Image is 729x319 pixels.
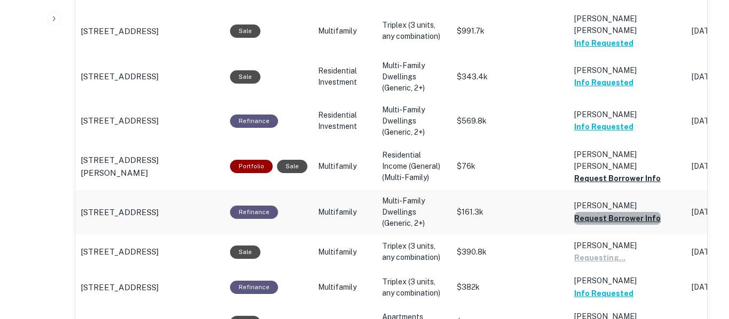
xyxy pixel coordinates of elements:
[81,246,159,258] p: [STREET_ADDRESS]
[230,246,260,259] div: Sale
[574,275,681,287] p: [PERSON_NAME]
[574,64,681,76] p: [PERSON_NAME]
[81,206,159,219] p: [STREET_ADDRESS]
[574,149,681,172] p: [PERSON_NAME] [PERSON_NAME]
[574,200,681,211] p: [PERSON_NAME]
[81,206,219,219] a: [STREET_ADDRESS]
[230,114,278,128] div: This loan purpose was for refinancing
[318,282,371,293] p: Multifamily
[457,161,564,172] p: $76k
[457,282,564,293] p: $382k
[457,247,564,258] p: $390.8k
[81,25,159,38] p: [STREET_ADDRESS]
[457,71,564,83] p: $343.4k
[382,104,446,138] p: Multi-Family Dwellings (Generic, 2+)
[230,24,260,38] div: Sale
[318,247,371,258] p: Multifamily
[382,195,446,229] p: Multi-Family Dwellings (Generic, 2+)
[457,116,564,127] p: $569.8k
[574,212,661,225] button: Request Borrower Info
[382,20,446,42] p: Triplex (3 units, any combination)
[382,60,446,94] p: Multi-Family Dwellings (Generic, 2+)
[230,281,278,294] div: This loan purpose was for refinancing
[230,160,273,173] div: This is a portfolio loan with 2 properties
[81,114,219,127] a: [STREET_ADDRESS]
[574,120,633,133] button: Info Requested
[81,114,159,127] p: [STREET_ADDRESS]
[382,150,446,183] p: Residential Income (General) (Multi-Family)
[382,276,446,299] p: Triplex (3 units, any combination)
[382,241,446,263] p: Triplex (3 units, any combination)
[81,246,219,258] a: [STREET_ADDRESS]
[81,70,219,83] a: [STREET_ADDRESS]
[574,240,681,251] p: [PERSON_NAME]
[318,110,371,132] p: Residential Investment
[457,207,564,218] p: $161.3k
[81,25,219,38] a: [STREET_ADDRESS]
[574,172,661,185] button: Request Borrower Info
[318,26,371,37] p: Multifamily
[318,161,371,172] p: Multifamily
[277,160,307,173] div: Sale
[676,234,729,285] iframe: Chat Widget
[574,76,633,89] button: Info Requested
[318,207,371,218] p: Multifamily
[574,37,633,50] button: Info Requested
[81,281,159,294] p: [STREET_ADDRESS]
[574,109,681,120] p: [PERSON_NAME]
[81,70,159,83] p: [STREET_ADDRESS]
[230,70,260,84] div: Sale
[574,287,633,300] button: Info Requested
[230,206,278,219] div: This loan purpose was for refinancing
[81,281,219,294] a: [STREET_ADDRESS]
[81,154,219,179] a: [STREET_ADDRESS][PERSON_NAME]
[574,13,681,36] p: [PERSON_NAME] [PERSON_NAME]
[457,26,564,37] p: $991.7k
[318,66,371,88] p: Residential Investment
